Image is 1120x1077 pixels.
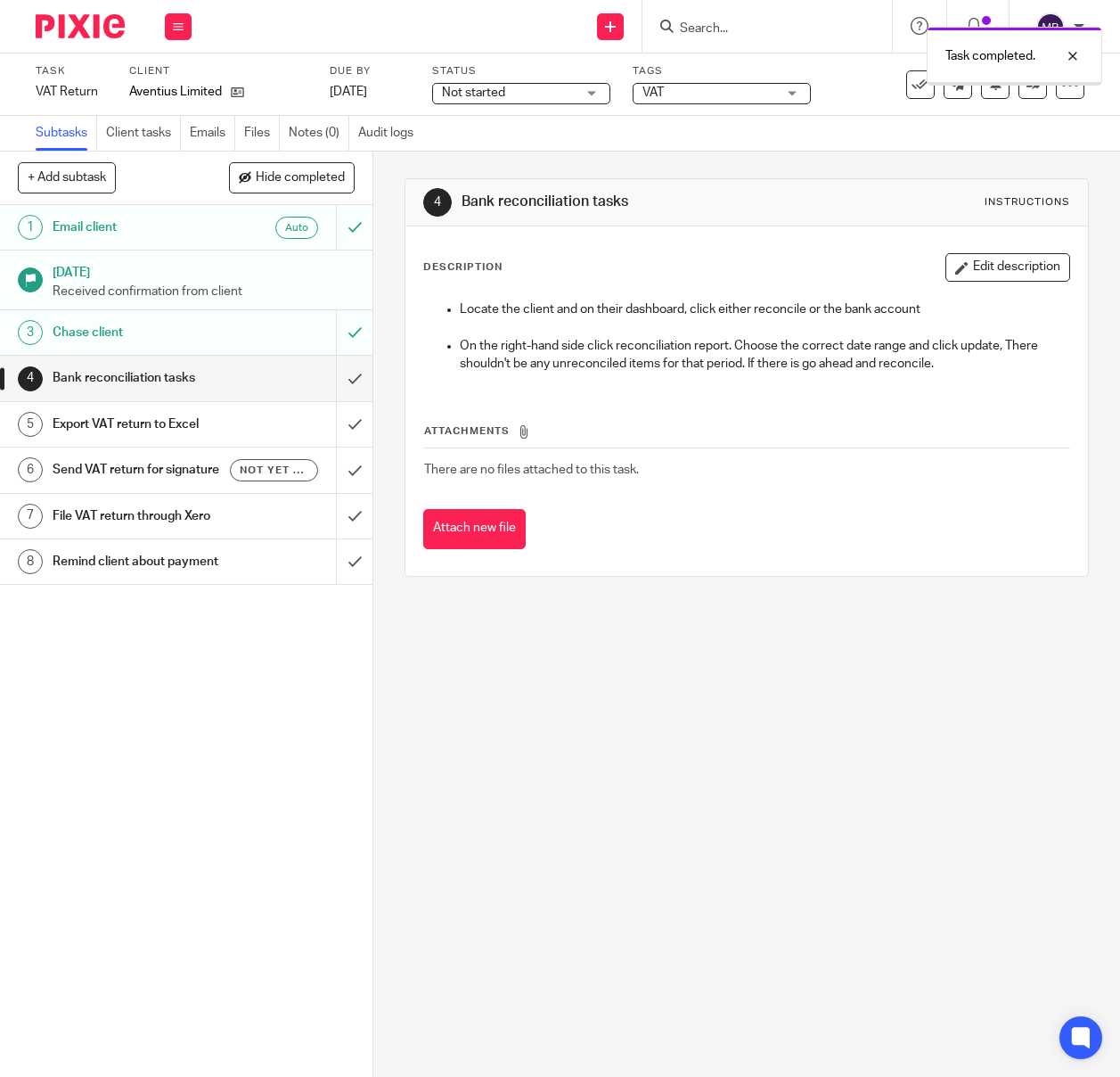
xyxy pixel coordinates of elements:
span: There are no files attached to this task. [424,464,639,476]
p: On the right-hand side click reconciliation report. Choose the correct date range and click updat... [460,337,1069,374]
span: Not started [442,86,505,99]
p: Locate the client and on their dashboard, click either reconcile or the bank account [460,300,1069,318]
span: Not yet sent [240,463,308,478]
div: 3 [18,320,43,345]
a: Notes (0) [289,116,349,151]
span: VAT [642,86,664,99]
p: Description [423,260,503,275]
div: 5 [18,412,43,437]
p: Aventius Limited [129,83,222,101]
button: Hide completed [229,162,355,193]
p: Task completed. [945,47,1035,65]
a: Files [244,116,280,151]
h1: Email client [53,214,230,241]
h1: Export VAT return to Excel [53,411,230,438]
h1: Bank reconciliation tasks [462,193,785,211]
h1: Bank reconciliation tasks [53,365,230,391]
label: Status [432,64,610,78]
a: Client tasks [106,116,181,151]
span: [DATE] [330,86,367,98]
h1: Send VAT return for signature [53,456,230,483]
p: Received confirmation from client [53,283,355,300]
span: Attachments [424,426,510,436]
div: 7 [18,504,43,529]
div: Auto [275,217,318,239]
button: Attach new file [423,509,526,549]
span: Hide completed [256,171,345,185]
div: VAT Return [36,83,107,101]
div: Instructions [985,195,1070,210]
h1: Remind client about payment [53,548,230,575]
div: 8 [18,549,43,574]
button: Edit description [945,253,1070,282]
div: 1 [18,215,43,240]
h1: Chase client [53,319,230,346]
button: + Add subtask [18,162,116,193]
img: svg%3E [1036,12,1065,41]
div: 6 [18,457,43,482]
div: 4 [423,188,452,217]
div: 4 [18,366,43,391]
img: Pixie [36,14,125,38]
a: Subtasks [36,116,97,151]
label: Client [129,64,307,78]
h1: [DATE] [53,259,355,282]
h1: File VAT return through Xero [53,503,230,530]
a: Emails [190,116,235,151]
a: Audit logs [358,116,422,151]
label: Task [36,64,107,78]
label: Due by [330,64,410,78]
